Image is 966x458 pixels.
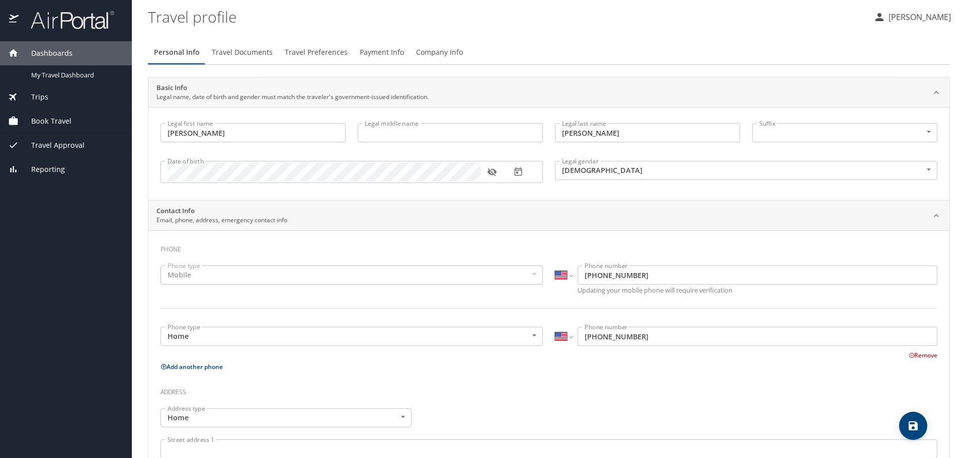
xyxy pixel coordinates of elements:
[148,40,950,64] div: Profile
[899,412,927,440] button: save
[160,362,223,371] button: Add another phone
[578,287,937,294] p: Updating your mobile phone will require verification
[19,91,48,103] span: Trips
[19,48,72,59] span: Dashboards
[160,265,543,285] div: Mobile
[31,70,120,80] span: My Travel Dashboard
[160,327,543,346] div: Home
[555,161,937,180] div: [DEMOGRAPHIC_DATA]
[148,201,949,231] div: Contact InfoEmail, phone, address, emergency contact info
[886,11,951,23] p: [PERSON_NAME]
[212,46,273,59] span: Travel Documents
[156,93,429,102] p: Legal name, date of birth and gender must match the traveler's government-issued identification.
[148,1,865,32] h1: Travel profile
[148,107,949,200] div: Basic InfoLegal name, date of birth and gender must match the traveler's government-issued identi...
[9,10,20,30] img: icon-airportal.png
[752,123,937,142] div: ​
[19,140,85,151] span: Travel Approval
[360,46,404,59] span: Payment Info
[154,46,200,59] span: Personal Info
[156,206,287,216] h2: Contact Info
[285,46,348,59] span: Travel Preferences
[416,46,463,59] span: Company Info
[156,216,287,225] p: Email, phone, address, emergency contact info
[160,238,937,255] h3: Phone
[160,408,412,427] div: Home
[148,77,949,108] div: Basic InfoLegal name, date of birth and gender must match the traveler's government-issued identi...
[909,351,937,359] button: Remove
[156,83,429,93] h2: Basic Info
[19,116,71,127] span: Book Travel
[19,164,65,175] span: Reporting
[20,10,114,30] img: airportal-logo.png
[869,8,955,26] button: [PERSON_NAME]
[160,381,937,398] h3: Address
